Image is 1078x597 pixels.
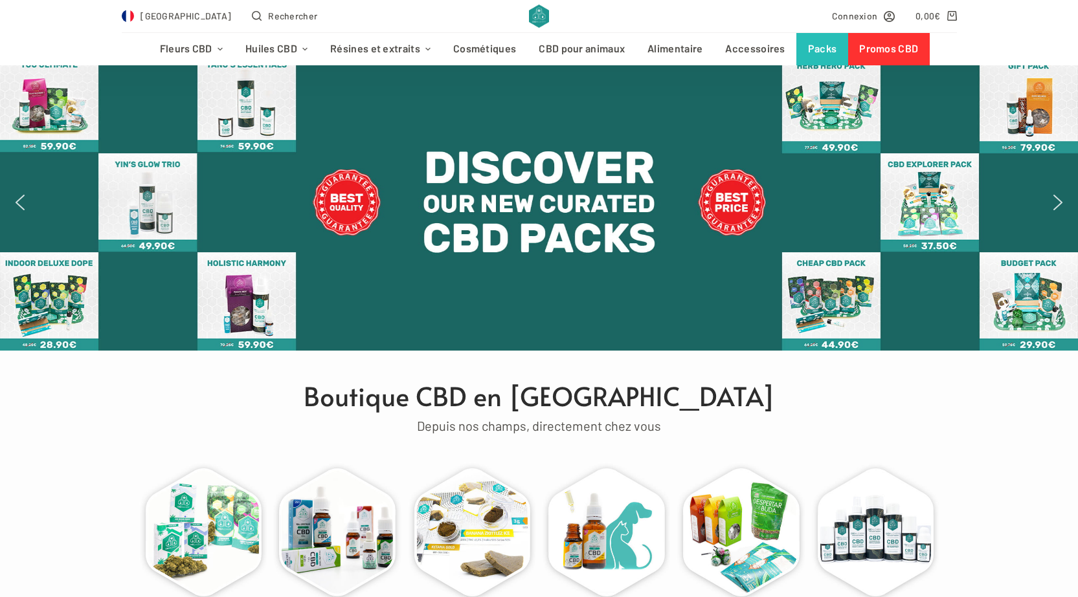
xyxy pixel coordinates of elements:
bdi: 0,00 [915,10,941,21]
img: FR Flag [122,10,135,23]
a: Huiles CBD [234,33,319,65]
button: Ouvrir le formulaire de recherche [252,8,317,23]
img: CBD Alchemy [529,5,549,28]
a: Accessoires [714,33,796,65]
a: CBD pour animaux [528,33,636,65]
span: Connexion [832,8,878,23]
img: previous arrow [10,192,30,213]
a: Résines et extraits [319,33,442,65]
span: [GEOGRAPHIC_DATA] [140,8,231,23]
a: Cosmétiques [442,33,528,65]
a: Promos CBD [848,33,930,65]
a: Select Country [122,8,232,23]
a: Packs [796,33,848,65]
a: Alimentaire [636,33,714,65]
a: Connexion [832,8,895,23]
a: Panier d’achat [915,8,956,23]
h1: Boutique CBD en [GEOGRAPHIC_DATA] [128,376,950,415]
span: Rechercher [268,8,317,23]
span: € [934,10,940,21]
nav: Menu d’en-tête [148,33,930,65]
div: Depuis nos champs, directement chez vous [128,415,950,437]
a: Fleurs CBD [148,33,234,65]
img: next arrow [1048,192,1068,213]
